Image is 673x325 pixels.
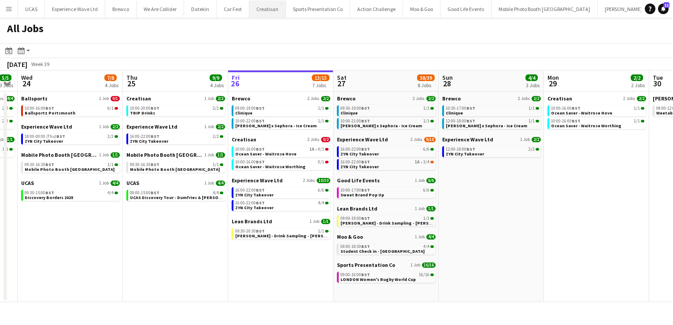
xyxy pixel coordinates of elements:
[340,244,370,249] span: 08:00-18:30
[403,0,440,18] button: Moo & Goo
[423,216,429,221] span: 1/1
[130,195,237,200] span: UCAS Discovery Tour - Dumfries & Galloway
[442,136,493,143] span: Experience Wave Ltd
[213,106,219,111] span: 2/2
[230,78,240,89] span: 26
[442,74,453,81] span: Sun
[235,200,329,210] a: 16:00-22:00BST4/4ZYN City Takeover
[423,147,429,151] span: 6/6
[111,124,120,129] span: 2/2
[318,201,324,205] span: 4/4
[21,123,72,130] span: Experience Wave Ltd
[107,191,114,195] span: 4/4
[312,74,329,81] span: 13/15
[340,164,379,170] span: ZYN City Takeover
[204,181,214,186] span: 1 Job
[151,190,159,196] span: BST
[417,74,435,81] span: 38/39
[423,119,429,123] span: 1/1
[426,96,436,101] span: 2/2
[424,137,436,142] span: 9/10
[232,177,283,184] span: Experience Wave Ltd
[547,74,559,81] span: Mon
[446,118,539,128] a: 12:00-18:00BST1/1[PERSON_NAME] x Sephora - Ice Cream
[518,96,530,101] span: 2 Jobs
[340,273,370,277] span: 09:00-16:00
[312,82,329,89] div: 7 Jobs
[361,272,370,277] span: BST
[318,106,324,111] span: 1/1
[318,147,324,151] span: 0/1
[340,244,434,254] a: 08:00-18:30BST4/4Student Check in - [GEOGRAPHIC_DATA]
[25,162,118,172] a: 09:30-16:30BST1/1Mobile Photo Booth [GEOGRAPHIC_DATA]
[137,0,184,18] button: We Are Collider
[107,162,114,167] span: 1/1
[321,96,330,101] span: 2/2
[232,136,330,143] a: Creatisan2 Jobs0/2
[413,96,425,101] span: 2 Jobs
[361,187,370,193] span: BST
[426,178,436,183] span: 6/6
[634,119,640,123] span: 1/1
[151,162,159,167] span: BST
[235,233,345,239] span: Ruben Spritz - Drink Sampling - Costco Croydon
[235,146,329,156] a: 10:00-16:00BST1A•0/1Ocean Saver - Waitrose Hove
[21,180,120,186] a: UCAS1 Job4/4
[361,215,370,221] span: BST
[337,233,436,240] a: Moo & Goo1 Job4/4
[235,151,296,157] span: Ocean Saver - Waitrose Hove
[466,118,475,124] span: BST
[337,136,388,143] span: Experience Wave Ltd
[5,96,15,101] span: 4/4
[426,206,436,211] span: 1/1
[361,118,370,124] span: BST
[361,105,370,111] span: BST
[286,0,350,18] button: Sports Presentation Co
[130,162,223,172] a: 09:30-16:30BST1/1Mobile Photo Booth [GEOGRAPHIC_DATA]
[130,110,155,116] span: TRIP Drinks
[547,95,646,102] a: Creatisan2 Jobs2/2
[658,4,669,14] a: 11
[21,123,120,151] div: Experience Wave Ltd1 Job2/218:00-00:00 (Thu)BST2/2ZYN City Takeover
[572,118,581,124] span: BST
[637,96,646,101] span: 2/2
[318,229,324,233] span: 1/1
[340,123,422,129] span: Estée Lauder x Sephora - Ice Cream
[547,95,572,102] span: Creatisan
[526,82,540,89] div: 3 Jobs
[235,159,329,169] a: 10:00-16:00BST0/1Ocean Saver - Waitrose Worthing
[235,147,265,151] span: 10:00-16:00
[21,151,120,180] div: Mobile Photo Booth [GEOGRAPHIC_DATA]1 Job1/109:30-16:30BST1/1Mobile Photo Booth [GEOGRAPHIC_DATA]
[126,180,225,203] div: UCAS1 Job4/408:00-15:00BST4/4UCAS Discovery Tour - Dumfries & [PERSON_NAME]
[663,2,669,8] span: 11
[337,233,363,240] span: Moo & Goo
[99,124,109,129] span: 1 Job
[321,137,330,142] span: 0/2
[446,146,539,156] a: 12:00-18:00BST2/2ZYN City Takeover
[446,110,463,116] span: Clinique
[232,95,330,102] a: Brewco2 Jobs2/2
[651,78,663,89] span: 30
[337,205,436,212] a: Lean Brands Ltd1 Job1/1
[235,123,317,129] span: Estée Lauder x Sephora - Ice Cream
[111,96,120,101] span: 0/1
[130,106,159,111] span: 10:00-20:00
[126,151,203,158] span: Mobile Photo Booth UK
[361,146,370,152] span: BST
[235,160,265,164] span: 10:00-16:00
[529,106,535,111] span: 1/1
[213,191,219,195] span: 4/4
[235,119,265,123] span: 10:00-22:00
[216,181,225,186] span: 4/4
[25,105,118,115] a: 10:00-16:00BST0/1Ballsportz Portsmouth
[307,96,319,101] span: 2 Jobs
[256,159,265,165] span: BST
[232,218,272,225] span: Lean Brands Ltd
[25,138,63,144] span: ZYN City Takeover
[99,152,109,158] span: 1 Job
[361,244,370,249] span: BST
[340,106,370,111] span: 09:30-19:00
[21,95,120,102] a: Ballsportz1 Job0/1
[310,219,319,224] span: 1 Job
[532,96,541,101] span: 2/2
